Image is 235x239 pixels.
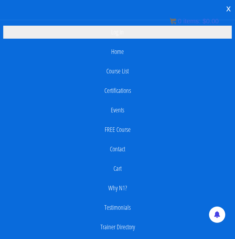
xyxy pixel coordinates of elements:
[178,18,181,25] span: 0
[222,2,235,15] div: x
[183,18,201,25] span: items:
[170,18,176,24] img: icon11.png
[3,143,232,156] a: Contact
[170,18,219,25] a: 0 items: $0.00
[3,26,232,39] a: Log In
[3,162,232,175] a: Cart
[202,18,219,25] bdi: 0.00
[3,104,232,117] a: Events
[3,123,232,136] a: FREE Course
[3,45,232,58] a: Home
[3,220,232,233] a: Trainer Directory
[3,201,232,214] a: Testimonials
[3,84,232,97] a: Certifications
[3,65,232,78] a: Course List
[202,18,206,25] span: $
[3,182,232,195] a: Why N1?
